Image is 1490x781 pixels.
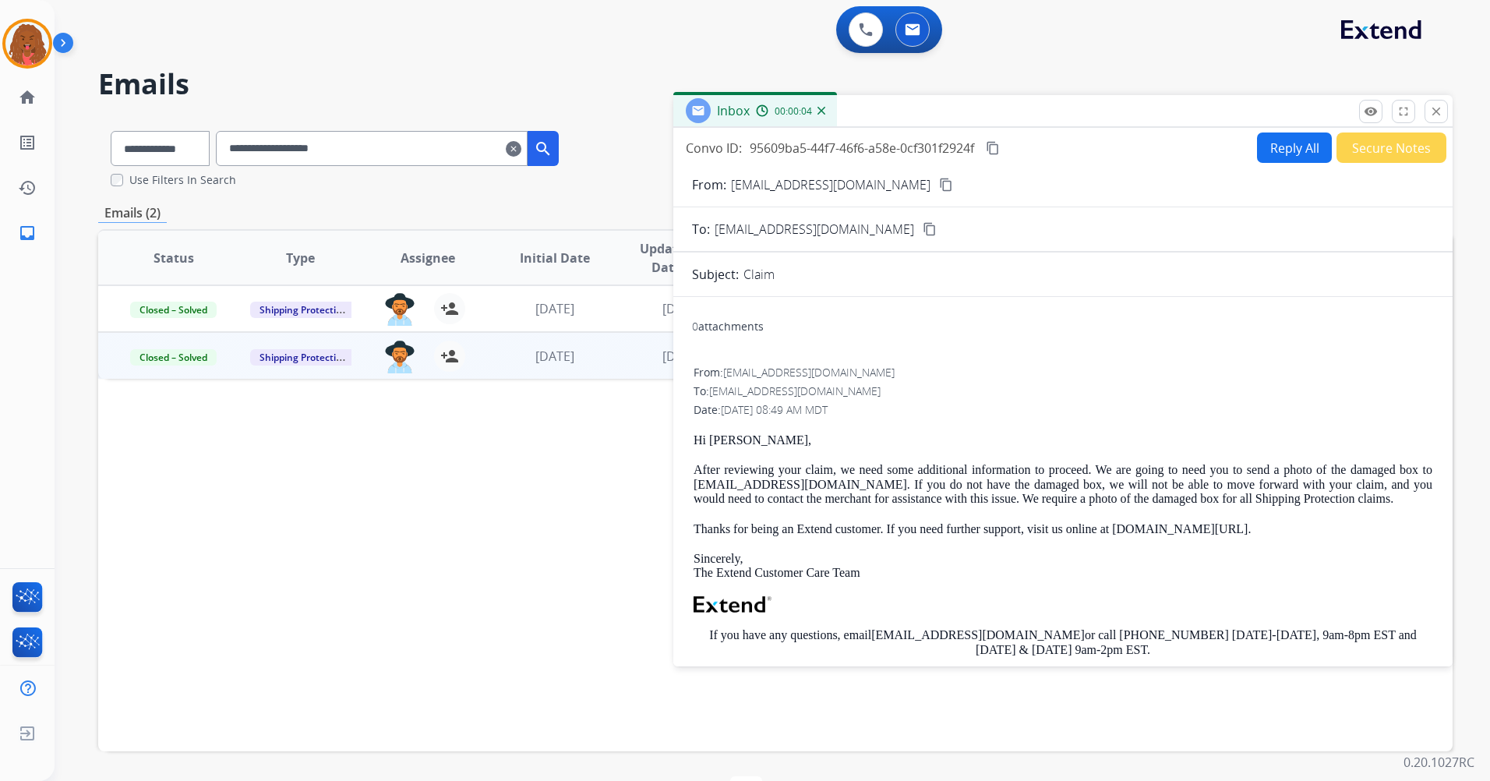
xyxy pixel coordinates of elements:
[401,249,455,267] span: Assignee
[250,349,357,366] span: Shipping Protection
[692,319,698,334] span: 0
[384,293,415,326] img: agent-avatar
[692,265,739,284] p: Subject:
[694,383,1432,399] div: To:
[535,348,574,365] span: [DATE]
[1396,104,1411,118] mat-icon: fullscreen
[506,140,521,158] mat-icon: clear
[721,402,828,417] span: [DATE] 08:49 AM MDT
[694,402,1432,418] div: Date:
[694,628,1432,657] p: If you have any questions, email or call [PHONE_NUMBER] [DATE]-[DATE], 9am-8pm EST and [DATE] & [...
[1429,104,1443,118] mat-icon: close
[717,102,750,119] span: Inbox
[520,249,590,267] span: Initial Date
[286,249,315,267] span: Type
[775,105,812,118] span: 00:00:04
[18,224,37,242] mat-icon: inbox
[694,522,1432,536] p: Thanks for being an Extend customer. If you need further support, visit us online at [DOMAIN_NAME...
[694,596,771,613] img: Extend Logo
[692,319,764,334] div: attachments
[662,300,701,317] span: [DATE]
[743,265,775,284] p: Claim
[130,302,217,318] span: Closed – Solved
[686,139,742,157] p: Convo ID:
[939,178,953,192] mat-icon: content_copy
[715,220,914,239] span: [EMAIL_ADDRESS][DOMAIN_NAME]
[1403,753,1474,772] p: 0.20.1027RC
[694,552,1432,581] p: Sincerely, The Extend Customer Care Team
[692,175,726,194] p: From:
[1336,133,1446,163] button: Secure Notes
[750,140,974,157] span: 95609ba5-44f7-46f6-a58e-0cf301f2924f
[18,88,37,107] mat-icon: home
[534,140,553,158] mat-icon: search
[923,222,937,236] mat-icon: content_copy
[986,141,1000,155] mat-icon: content_copy
[631,239,701,277] span: Updated Date
[130,349,217,366] span: Closed – Solved
[694,365,1432,380] div: From:
[535,300,574,317] span: [DATE]
[18,133,37,152] mat-icon: list_alt
[5,22,49,65] img: avatar
[154,249,194,267] span: Status
[694,433,1432,447] p: Hi [PERSON_NAME],
[1257,133,1332,163] button: Reply All
[871,628,1085,641] a: [EMAIL_ADDRESS][DOMAIN_NAME]
[384,341,415,373] img: agent-avatar
[98,203,167,223] p: Emails (2)
[440,347,459,366] mat-icon: person_add
[694,463,1432,506] p: After reviewing your claim, we need some additional information to proceed. We are going to need ...
[723,365,895,380] span: [EMAIL_ADDRESS][DOMAIN_NAME]
[250,302,357,318] span: Shipping Protection
[440,299,459,318] mat-icon: person_add
[692,220,710,239] p: To:
[709,383,881,398] span: [EMAIL_ADDRESS][DOMAIN_NAME]
[18,178,37,197] mat-icon: history
[731,175,930,194] p: [EMAIL_ADDRESS][DOMAIN_NAME]
[662,348,701,365] span: [DATE]
[129,172,236,188] label: Use Filters In Search
[1364,104,1378,118] mat-icon: remove_red_eye
[98,69,1453,100] h2: Emails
